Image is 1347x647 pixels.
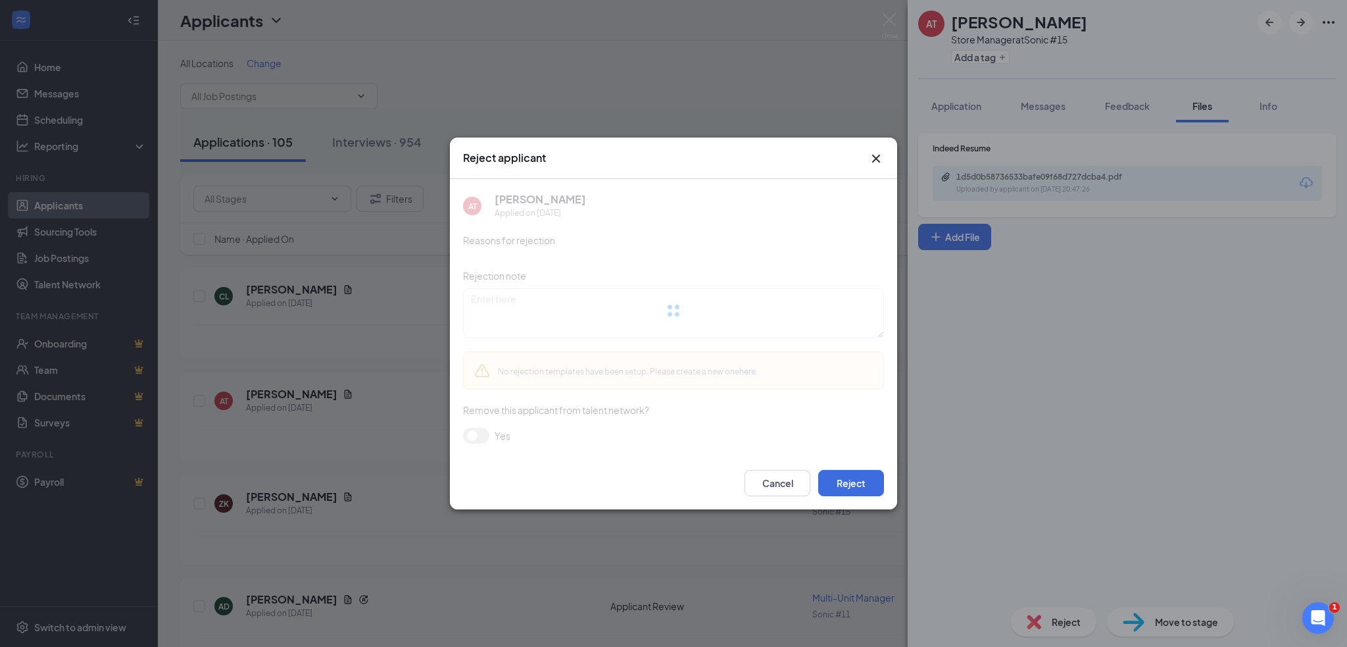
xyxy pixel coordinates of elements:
[463,151,546,165] h3: Reject applicant
[1329,602,1340,613] span: 1
[868,151,884,167] button: Close
[818,470,884,496] button: Reject
[745,470,810,496] button: Cancel
[1302,602,1334,634] iframe: Intercom live chat
[868,151,884,167] svg: Cross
